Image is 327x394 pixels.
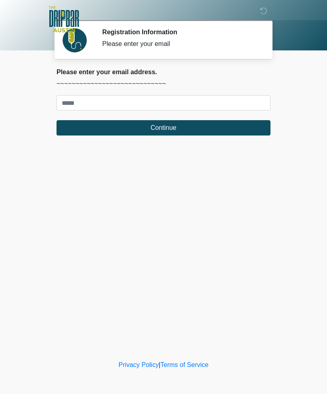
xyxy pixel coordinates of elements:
button: Continue [57,120,270,136]
div: Please enter your email [102,39,258,49]
a: Terms of Service [160,361,208,368]
img: The DRIPBaR - Austin The Domain Logo [48,6,79,32]
h2: Please enter your email address. [57,68,270,76]
a: | [159,361,160,368]
p: ~~~~~~~~~~~~~~~~~~~~~~~~~~~~~ [57,79,270,89]
a: Privacy Policy [119,361,159,368]
img: Agent Avatar [63,28,87,52]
